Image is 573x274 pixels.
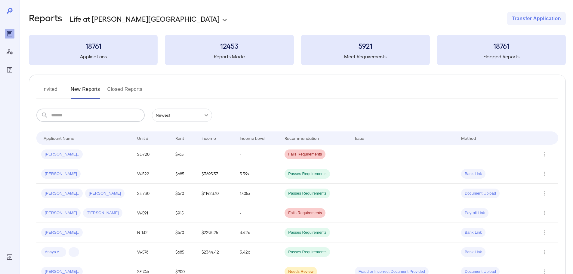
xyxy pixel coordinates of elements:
[285,210,325,216] span: Fails Requirements
[85,191,125,196] span: [PERSON_NAME]
[137,134,149,142] div: Unit #
[540,149,549,159] button: Row Actions
[301,53,430,60] h5: Meet Requirements
[41,249,66,255] span: Anaya A...
[461,249,485,255] span: Bank Link
[461,171,485,177] span: Bank Link
[165,41,294,51] h3: 12453
[41,152,83,157] span: [PERSON_NAME]..
[107,85,143,99] button: Closed Reports
[41,230,83,236] span: [PERSON_NAME]..
[437,53,566,60] h5: Flagged Reports
[132,145,171,164] td: SE-720
[461,191,500,196] span: Document Upload
[44,134,74,142] div: Applicant Name
[507,12,566,25] button: Transfer Application
[171,145,197,164] td: $765
[70,14,220,23] p: Life at [PERSON_NAME][GEOGRAPHIC_DATA]
[29,41,158,51] h3: 18761
[461,210,488,216] span: Payroll Link
[165,53,294,60] h5: Reports Made
[132,164,171,184] td: W-522
[235,203,280,223] td: -
[41,210,81,216] span: [PERSON_NAME]
[285,230,330,236] span: Passes Requirements
[132,223,171,242] td: N-132
[437,41,566,51] h3: 18761
[540,169,549,179] button: Row Actions
[235,242,280,262] td: 3.42x
[171,242,197,262] td: $685
[171,223,197,242] td: $670
[540,247,549,257] button: Row Actions
[197,242,235,262] td: $2344.42
[461,230,485,236] span: Bank Link
[132,184,171,203] td: SE-730
[197,184,235,203] td: $11423.10
[5,252,14,262] div: Log Out
[540,208,549,218] button: Row Actions
[71,85,100,99] button: New Reports
[235,184,280,203] td: 17.05x
[41,191,83,196] span: [PERSON_NAME]..
[5,65,14,75] div: FAQ
[5,29,14,38] div: Reports
[461,134,476,142] div: Method
[171,164,197,184] td: $685
[235,164,280,184] td: 5.39x
[285,134,319,142] div: Recommendation
[202,134,216,142] div: Income
[285,152,325,157] span: Fails Requirements
[41,171,81,177] span: [PERSON_NAME]
[197,223,235,242] td: $2293.25
[29,53,158,60] h5: Applications
[235,145,280,164] td: -
[540,189,549,198] button: Row Actions
[29,12,62,25] h2: Reports
[175,134,185,142] div: Rent
[285,191,330,196] span: Passes Requirements
[69,249,79,255] span: ...
[197,164,235,184] td: $3695.37
[235,223,280,242] td: 3.42x
[29,35,566,65] summary: 18761Applications12453Reports Made5921Meet Requirements18761Flagged Reports
[285,171,330,177] span: Passes Requirements
[132,242,171,262] td: W-576
[355,134,365,142] div: Issue
[83,210,122,216] span: [PERSON_NAME]
[152,109,212,122] div: Newest
[540,228,549,237] button: Row Actions
[285,249,330,255] span: Passes Requirements
[132,203,171,223] td: W-591
[171,184,197,203] td: $670
[5,47,14,57] div: Manage Users
[36,85,63,99] button: Invited
[171,203,197,223] td: $915
[301,41,430,51] h3: 5921
[240,134,265,142] div: Income Level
